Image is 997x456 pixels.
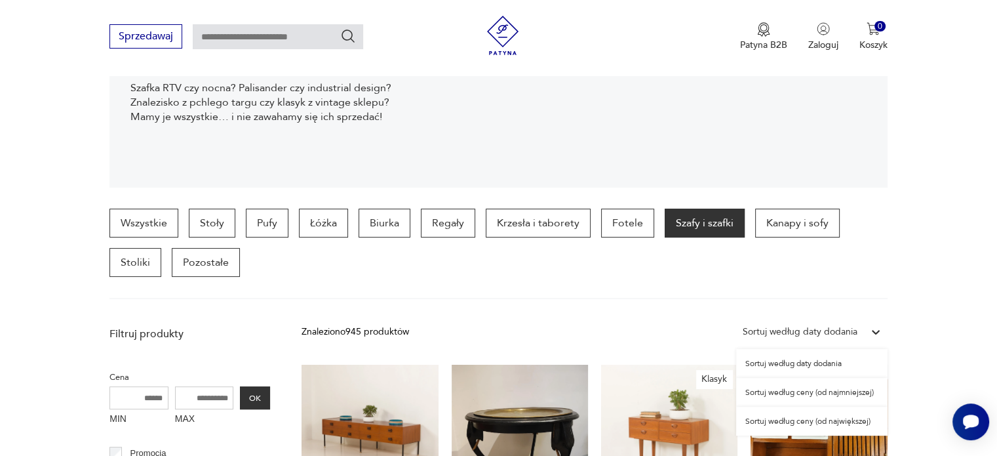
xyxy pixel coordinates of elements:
a: Pozostałe [172,248,240,277]
a: Pufy [246,209,288,238]
a: Stoliki [109,248,161,277]
div: Sortuj według ceny (od najmniejszej) [736,378,888,407]
div: Sortuj według daty dodania [736,349,888,378]
a: Ikona medaluPatyna B2B [740,22,787,51]
button: 0Koszyk [859,22,888,51]
div: Sortuj według ceny (od największej) [736,407,888,436]
button: OK [240,386,270,409]
p: Cena [109,370,270,384]
a: Fotele [601,209,654,238]
a: Stoły [189,209,235,238]
img: Ikona koszyka [867,22,880,35]
a: Sprzedawaj [109,33,182,42]
button: Szukaj [340,28,356,44]
img: Ikonka użytkownika [817,22,830,35]
a: Biurka [359,209,410,238]
button: Sprzedawaj [109,24,182,49]
div: Znaleziono 945 produktów [302,325,409,339]
img: Ikona medalu [757,22,770,37]
img: Patyna - sklep z meblami i dekoracjami vintage [483,16,522,55]
a: Wszystkie [109,209,178,238]
div: 0 [874,21,886,32]
label: MAX [175,409,234,430]
button: Zaloguj [808,22,838,51]
a: Regały [421,209,475,238]
a: Łóżka [299,209,348,238]
a: Szafy i szafki [665,209,745,238]
div: Sortuj według daty dodania [743,325,857,339]
p: Filtruj produkty [109,327,270,341]
p: Zaloguj [808,39,838,51]
a: Krzesła i taborety [486,209,591,238]
iframe: Smartsupp widget button [952,404,989,440]
a: Kanapy i sofy [755,209,840,238]
label: MIN [109,409,168,430]
button: Patyna B2B [740,22,787,51]
p: Koszyk [859,39,888,51]
p: Patyna B2B [740,39,787,51]
p: Szafka RTV czy nocna? Palisander czy industrial design? Znalezisko z pchlego targu czy klasyk z v... [130,81,400,124]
